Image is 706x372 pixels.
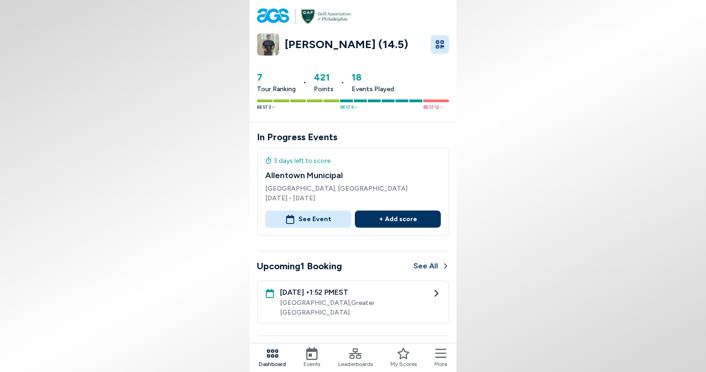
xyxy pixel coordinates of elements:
a: [DATE] •1:52 PMEST[GEOGRAPHIC_DATA],Greater [GEOGRAPHIC_DATA] [257,280,449,324]
span: Events Played [352,84,394,94]
span: [DATE] - [DATE] [265,193,441,203]
span: 18 [352,70,394,84]
a: See All [414,260,449,272]
span: [GEOGRAPHIC_DATA], [GEOGRAPHIC_DATA] [265,184,441,193]
span: Tour Ranking [257,84,296,94]
div: 3 days left to score [265,156,441,166]
a: Events [304,347,320,368]
img: avatar [257,33,279,56]
span: Events [304,360,320,368]
span: Leaderboards [338,360,373,368]
button: + Add score [355,211,441,228]
span: [GEOGRAPHIC_DATA] , Greater [GEOGRAPHIC_DATA] [280,298,426,317]
span: Dashboard [259,360,286,368]
span: 7 [257,70,296,84]
a: Dashboard [259,347,286,368]
h3: Upcoming 1 Booking [257,259,342,273]
span: 421 [314,70,334,84]
a: Leaderboards [338,347,373,368]
span: Best 3 [257,104,275,111]
span: Best 12 [423,104,443,111]
button: More [434,347,447,368]
h3: In Progress Events [257,130,449,144]
span: • [341,77,344,87]
span: More [434,360,447,368]
h4: Allentown Municipal [265,169,441,182]
button: See Event [265,211,351,228]
span: Best 6 [340,104,358,111]
span: [DATE] • 1:52 PM EST [280,288,348,297]
span: Points [314,84,334,94]
span: My Scores [390,360,417,368]
span: • [303,77,306,87]
a: [PERSON_NAME] (14.5) [285,38,425,51]
img: logo [301,9,351,24]
a: My Scores [390,347,417,368]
